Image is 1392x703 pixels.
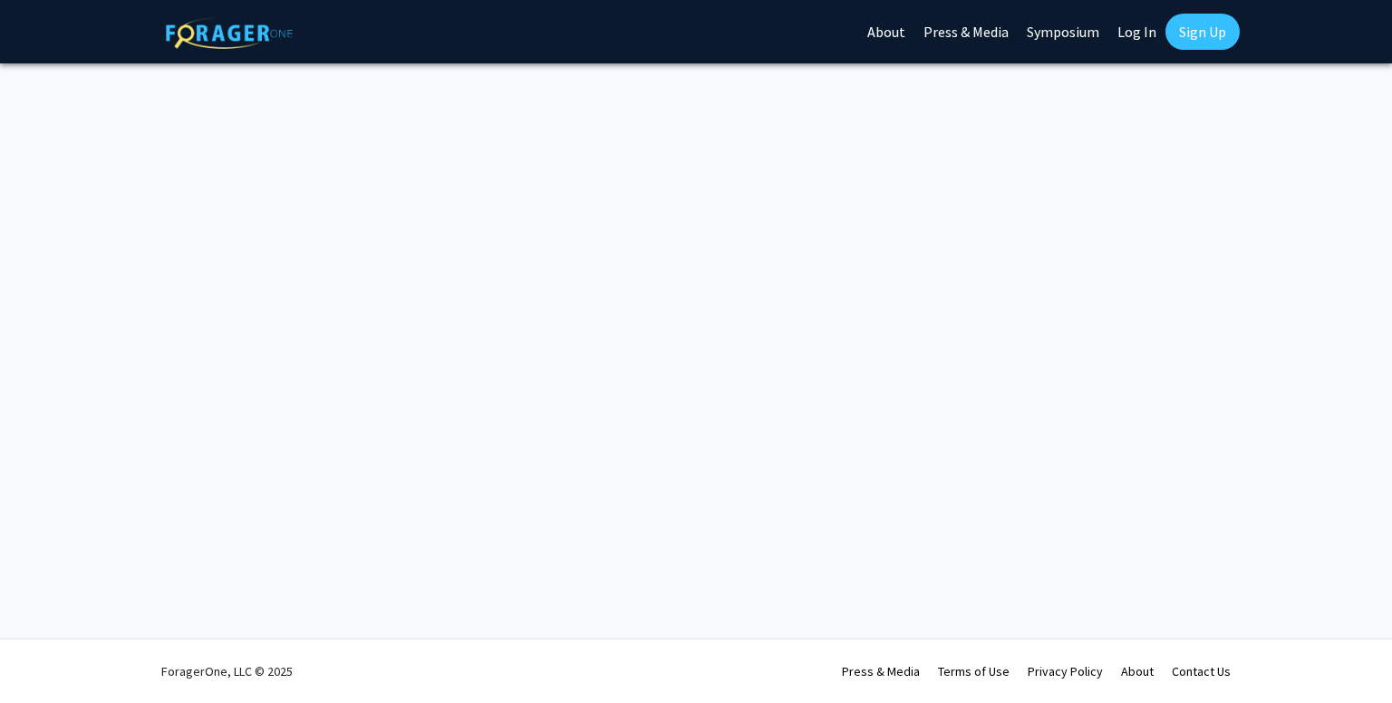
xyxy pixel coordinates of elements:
[938,663,1010,679] a: Terms of Use
[842,663,920,679] a: Press & Media
[161,640,293,703] div: ForagerOne, LLC © 2025
[1028,663,1103,679] a: Privacy Policy
[166,17,293,49] img: ForagerOne Logo
[1121,663,1154,679] a: About
[1165,14,1240,50] a: Sign Up
[1172,663,1231,679] a: Contact Us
